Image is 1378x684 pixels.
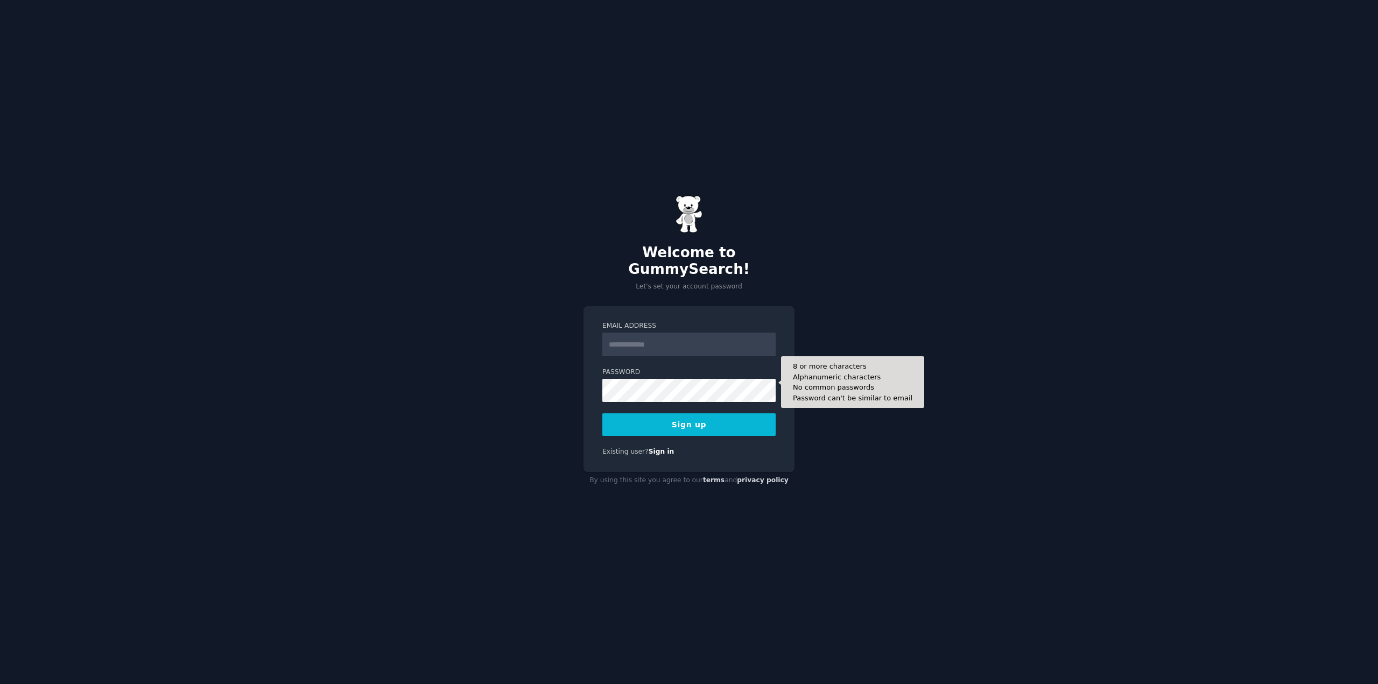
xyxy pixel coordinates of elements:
a: Sign in [649,448,674,455]
h2: Welcome to GummySearch! [583,244,795,278]
p: Let's set your account password [583,282,795,292]
a: privacy policy [737,476,789,484]
label: Email Address [602,321,776,331]
button: Sign up [602,413,776,436]
span: Existing user? [602,448,649,455]
img: Gummy Bear [676,195,702,233]
div: By using this site you agree to our and [583,472,795,489]
label: Password [602,368,776,377]
a: terms [703,476,725,484]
